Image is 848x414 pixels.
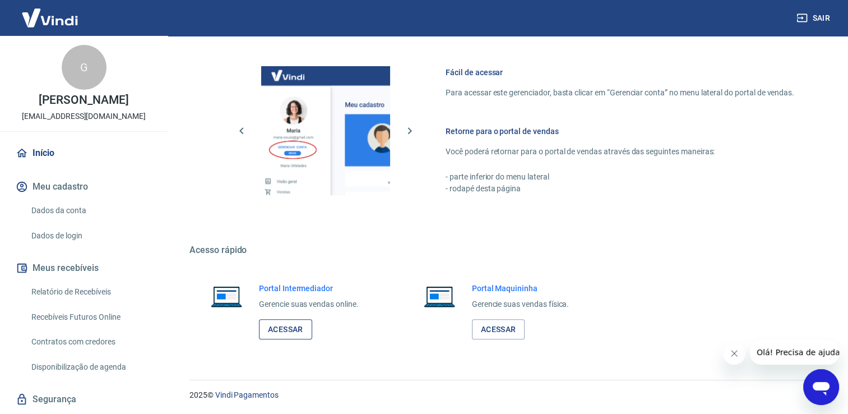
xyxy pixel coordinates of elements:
a: Dados de login [27,224,154,247]
button: Meus recebíveis [13,256,154,280]
a: Vindi Pagamentos [215,390,279,399]
h6: Portal Maquininha [472,283,569,294]
p: Gerencie suas vendas física. [472,298,569,310]
img: Imagem da dashboard mostrando o botão de gerenciar conta na sidebar no lado esquerdo [261,66,390,195]
p: Você poderá retornar para o portal de vendas através das seguintes maneiras: [446,146,794,158]
p: Gerencie suas vendas online. [259,298,359,310]
h6: Retorne para o portal de vendas [446,126,794,137]
p: [EMAIL_ADDRESS][DOMAIN_NAME] [22,111,146,122]
iframe: Fechar mensagem [723,342,745,365]
a: Recebíveis Futuros Online [27,306,154,329]
a: Disponibilização de agenda [27,356,154,379]
img: Vindi [13,1,86,35]
img: Imagem de um notebook aberto [203,283,250,310]
a: Acessar [259,319,312,340]
p: Para acessar este gerenciador, basta clicar em “Gerenciar conta” no menu lateral do portal de ven... [446,87,794,99]
h6: Fácil de acessar [446,67,794,78]
a: Acessar [472,319,525,340]
a: Início [13,141,154,165]
p: [PERSON_NAME] [39,94,128,106]
p: - rodapé desta página [446,183,794,195]
a: Contratos com credores [27,330,154,353]
button: Sair [794,8,835,29]
h6: Portal Intermediador [259,283,359,294]
p: - parte inferior do menu lateral [446,171,794,183]
p: 2025 © [189,389,821,401]
button: Meu cadastro [13,174,154,199]
span: Olá! Precisa de ajuda? [7,8,94,17]
h5: Acesso rápido [189,245,821,256]
img: Imagem de um notebook aberto [416,283,463,310]
a: Relatório de Recebíveis [27,280,154,303]
a: Dados da conta [27,199,154,222]
iframe: Mensagem da empresa [750,340,839,365]
iframe: Botão para abrir a janela de mensagens [803,369,839,405]
a: Segurança [13,387,154,412]
div: G [62,45,106,90]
